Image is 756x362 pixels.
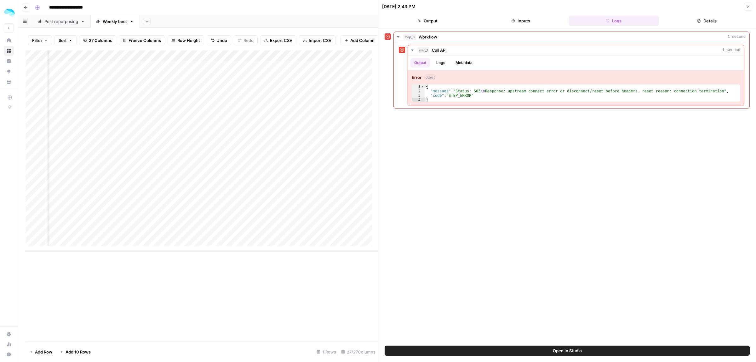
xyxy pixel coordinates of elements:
[32,15,90,28] a: Post repurposing
[412,89,425,93] div: 2
[569,16,659,26] button: Logs
[4,339,14,349] a: Usage
[56,347,94,357] button: Add 10 Rows
[722,47,740,53] span: 1 second
[385,346,750,356] button: Open In Studio
[216,37,227,44] span: Undo
[412,74,421,80] strong: Error
[103,18,127,25] div: Weekly best
[394,42,749,108] div: 1 second
[4,349,14,359] button: Help + Support
[4,35,14,45] a: Home
[79,35,116,45] button: 27 Columns
[260,35,296,45] button: Export CSV
[421,85,424,89] span: Toggle code folding, rows 1 through 4
[32,37,42,44] span: Filter
[168,35,204,45] button: Row Height
[309,37,331,44] span: Import CSV
[412,85,425,89] div: 1
[26,347,56,357] button: Add Row
[4,56,14,66] a: Insights
[270,37,292,44] span: Export CSV
[661,16,752,26] button: Details
[419,34,437,40] span: Workflow
[452,58,476,67] button: Metadata
[412,93,425,98] div: 3
[299,35,335,45] button: Import CSV
[408,55,744,106] div: 1 second
[432,47,447,53] span: Call API
[54,35,77,45] button: Sort
[89,37,112,44] span: 27 Columns
[475,16,566,26] button: Inputs
[35,349,52,355] span: Add Row
[243,37,254,44] span: Redo
[382,16,473,26] button: Output
[408,45,744,55] button: 1 second
[412,98,425,102] div: 4
[28,35,52,45] button: Filter
[4,77,14,87] a: Your Data
[4,7,15,19] img: ColdiQ Logo
[234,35,258,45] button: Redo
[382,3,415,10] div: [DATE] 2:43 PM
[394,32,749,42] button: 1 second
[341,35,379,45] button: Add Column
[129,37,161,44] span: Freeze Columns
[553,347,582,354] span: Open In Studio
[403,34,416,40] span: step_6
[314,347,339,357] div: 11 Rows
[432,58,449,67] button: Logs
[59,37,67,44] span: Sort
[4,46,14,56] a: Browse
[4,5,14,21] button: Workspace: ColdiQ
[44,18,78,25] div: Post repurposing
[90,15,139,28] a: Weekly best
[424,74,436,80] span: object
[207,35,231,45] button: Undo
[727,34,746,40] span: 1 second
[350,37,375,44] span: Add Column
[339,347,378,357] div: 27/27 Columns
[4,329,14,339] a: Settings
[66,349,91,355] span: Add 10 Rows
[410,58,430,67] button: Output
[119,35,165,45] button: Freeze Columns
[4,67,14,77] a: Opportunities
[417,47,429,53] span: step_1
[177,37,200,44] span: Row Height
